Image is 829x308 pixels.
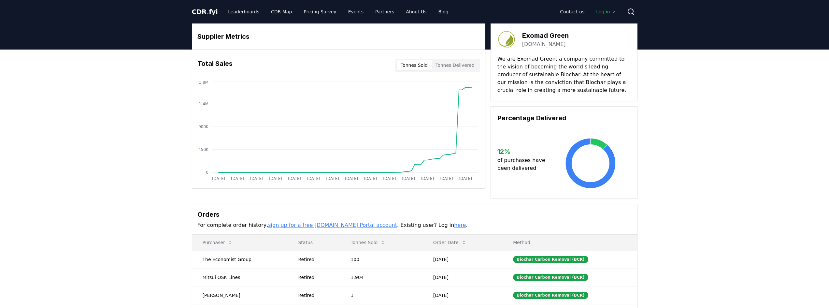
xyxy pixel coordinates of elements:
[197,236,238,249] button: Purchaser
[497,156,550,172] p: of purchases have been delivered
[497,113,631,123] h3: Percentage Delivered
[192,8,218,16] span: CDR fyi
[340,286,422,304] td: 1
[508,239,632,246] p: Method
[298,292,335,299] div: Retired
[591,6,622,18] a: Log in
[192,250,288,268] td: The Economist Group
[340,250,422,268] td: 100
[421,176,434,181] tspan: [DATE]
[340,268,422,286] td: 1.904
[207,8,209,16] span: .
[440,176,453,181] tspan: [DATE]
[383,176,396,181] tspan: [DATE]
[428,236,472,249] button: Order Date
[288,176,301,181] tspan: [DATE]
[397,60,432,70] button: Tonnes Sold
[298,256,335,263] div: Retired
[432,60,479,70] button: Tonnes Delivered
[198,147,209,152] tspan: 450K
[197,59,233,72] h3: Total Sales
[192,286,288,304] td: [PERSON_NAME]
[370,6,399,18] a: Partners
[497,55,631,94] p: We are Exomad Green, a company committed to the vision of becoming the world s leading producer o...
[522,40,566,48] a: [DOMAIN_NAME]
[555,6,590,18] a: Contact us
[423,250,503,268] td: [DATE]
[199,80,208,85] tspan: 1.8M
[293,239,335,246] p: Status
[250,176,263,181] tspan: [DATE]
[298,6,341,18] a: Pricing Survey
[326,176,339,181] tspan: [DATE]
[402,176,415,181] tspan: [DATE]
[198,125,209,129] tspan: 900K
[555,6,622,18] nav: Main
[343,6,369,18] a: Events
[433,6,454,18] a: Blog
[197,210,632,219] h3: Orders
[231,176,244,181] tspan: [DATE]
[223,6,264,18] a: Leaderboards
[345,236,391,249] button: Tonnes Sold
[223,6,453,18] nav: Main
[192,268,288,286] td: Mitsui OSK Lines
[212,176,225,181] tspan: [DATE]
[513,256,588,263] div: Biochar Carbon Removal (BCR)
[268,222,397,228] a: sign up for a free [DOMAIN_NAME] Portal account
[345,176,358,181] tspan: [DATE]
[454,222,466,228] a: here
[522,31,569,40] h3: Exomad Green
[459,176,472,181] tspan: [DATE]
[307,176,320,181] tspan: [DATE]
[197,32,480,41] h3: Supplier Metrics
[497,147,550,156] h3: 12 %
[423,268,503,286] td: [DATE]
[298,274,335,281] div: Retired
[401,6,432,18] a: About Us
[497,30,516,49] img: Exomad Green-logo
[199,102,208,106] tspan: 1.4M
[206,170,208,175] tspan: 0
[423,286,503,304] td: [DATE]
[266,6,297,18] a: CDR Map
[364,176,377,181] tspan: [DATE]
[513,274,588,281] div: Biochar Carbon Removal (BCR)
[596,8,616,15] span: Log in
[197,221,632,229] p: For complete order history, . Existing user? Log in .
[269,176,282,181] tspan: [DATE]
[192,7,218,16] a: CDR.fyi
[513,292,588,299] div: Biochar Carbon Removal (BCR)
